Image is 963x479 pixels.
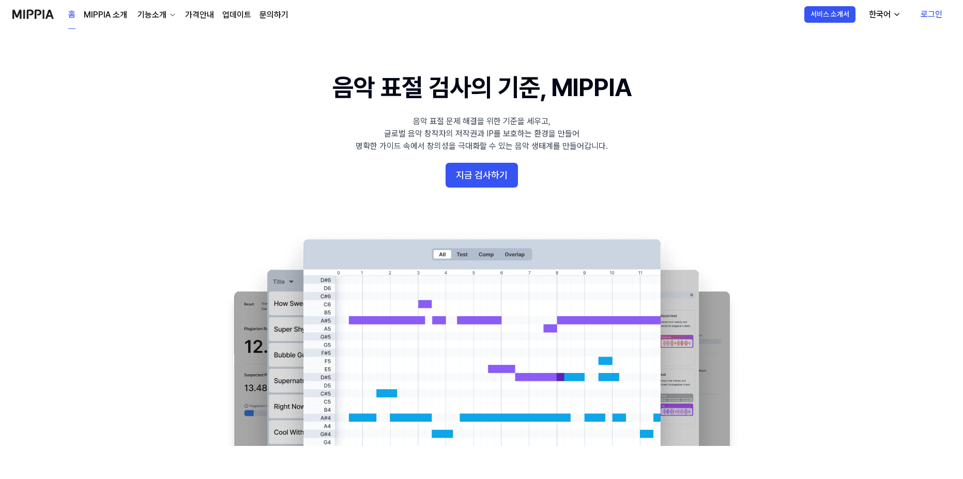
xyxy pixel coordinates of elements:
[356,115,608,152] div: 음악 표절 문제 해결을 위한 기준을 세우고, 글로벌 음악 창작자의 저작권과 IP를 보호하는 환경을 만들어 명확한 가이드 속에서 창의성을 극대화할 수 있는 음악 생태계를 만들어...
[185,9,214,21] a: 가격안내
[804,6,855,23] button: 서비스 소개서
[861,4,907,25] button: 한국어
[867,8,893,21] div: 한국어
[84,9,127,21] a: MIPPIA 소개
[446,163,518,188] button: 지금 검사하기
[332,70,631,105] h1: 음악 표절 검사의 기준, MIPPIA
[68,1,75,29] a: 홈
[135,9,177,21] button: 기능소개
[259,9,288,21] a: 문의하기
[135,9,169,21] div: 기능소개
[222,9,251,21] a: 업데이트
[213,229,751,446] img: main Image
